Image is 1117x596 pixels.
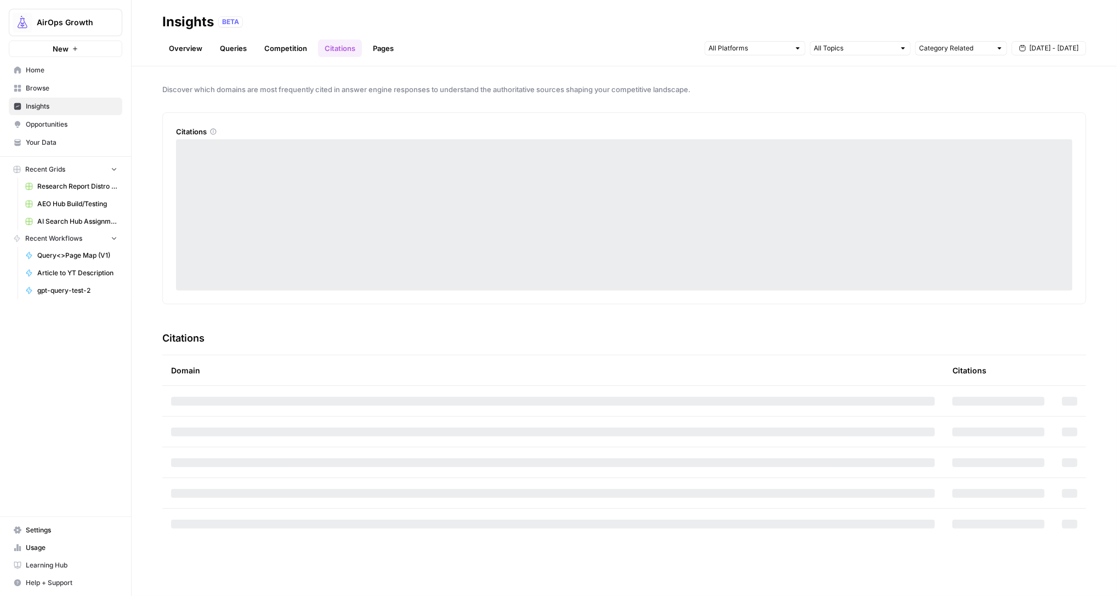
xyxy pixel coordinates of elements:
button: Recent Workflows [9,230,122,247]
a: Usage [9,539,122,557]
a: Overview [162,39,209,57]
a: AEO Hub Build/Testing [20,195,122,213]
a: Opportunities [9,116,122,133]
div: Citations [176,126,1073,137]
span: AEO Hub Build/Testing [37,199,117,209]
a: Citations [318,39,362,57]
span: Settings [26,525,117,535]
span: [DATE] - [DATE] [1029,43,1079,53]
span: Your Data [26,138,117,147]
span: Home [26,65,117,75]
a: Home [9,61,122,79]
a: Learning Hub [9,557,122,574]
input: All Topics [814,43,895,54]
a: Insights [9,98,122,115]
a: gpt-query-test-2 [20,282,122,299]
div: BETA [218,16,243,27]
span: New [53,43,69,54]
a: Query<>Page Map (V1) [20,247,122,264]
div: Domain [171,355,935,385]
a: Your Data [9,134,122,151]
a: Browse [9,80,122,97]
a: Research Report Distro Workflows [20,178,122,195]
span: Opportunities [26,120,117,129]
div: Insights [162,13,214,31]
span: Insights [26,101,117,111]
span: Recent Workflows [25,234,82,243]
img: AirOps Growth Logo [13,13,32,32]
a: AI Search Hub Assignments [20,213,122,230]
button: Recent Grids [9,161,122,178]
a: Queries [213,39,253,57]
a: Pages [366,39,400,57]
a: Article to YT Description [20,264,122,282]
button: Workspace: AirOps Growth [9,9,122,36]
button: New [9,41,122,57]
input: All Platforms [708,43,790,54]
span: AI Search Hub Assignments [37,217,117,226]
span: Learning Hub [26,560,117,570]
span: Article to YT Description [37,268,117,278]
span: Research Report Distro Workflows [37,181,117,191]
button: Help + Support [9,574,122,592]
a: Competition [258,39,314,57]
span: gpt-query-test-2 [37,286,117,296]
div: Citations [952,355,986,385]
span: AirOps Growth [37,17,103,28]
span: Help + Support [26,578,117,588]
span: Query<>Page Map (V1) [37,251,117,260]
span: Discover which domains are most frequently cited in answer engine responses to understand the aut... [162,84,1086,95]
a: Settings [9,521,122,539]
h3: Citations [162,331,205,346]
span: Recent Grids [25,164,65,174]
span: Browse [26,83,117,93]
button: [DATE] - [DATE] [1012,41,1086,55]
input: Category Related [919,43,991,54]
span: Usage [26,543,117,553]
